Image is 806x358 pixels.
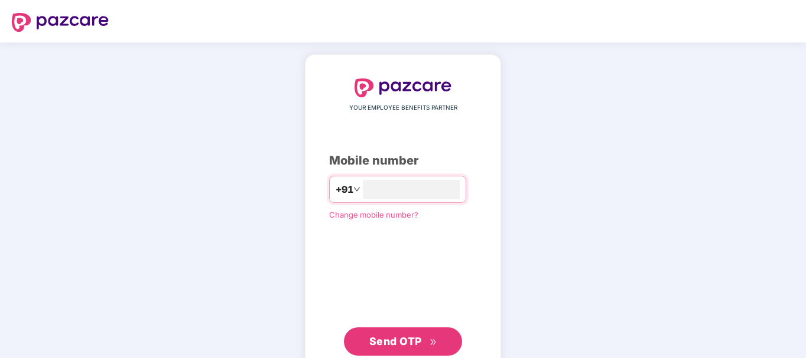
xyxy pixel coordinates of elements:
button: Send OTPdouble-right [344,327,462,356]
a: Change mobile number? [329,210,418,219]
span: +91 [336,182,353,197]
img: logo [355,78,451,97]
span: Send OTP [369,335,422,347]
span: YOUR EMPLOYEE BENEFITS PARTNER [349,103,457,113]
span: down [353,186,360,193]
div: Mobile number [329,152,477,170]
img: logo [12,13,109,32]
span: double-right [430,339,437,346]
